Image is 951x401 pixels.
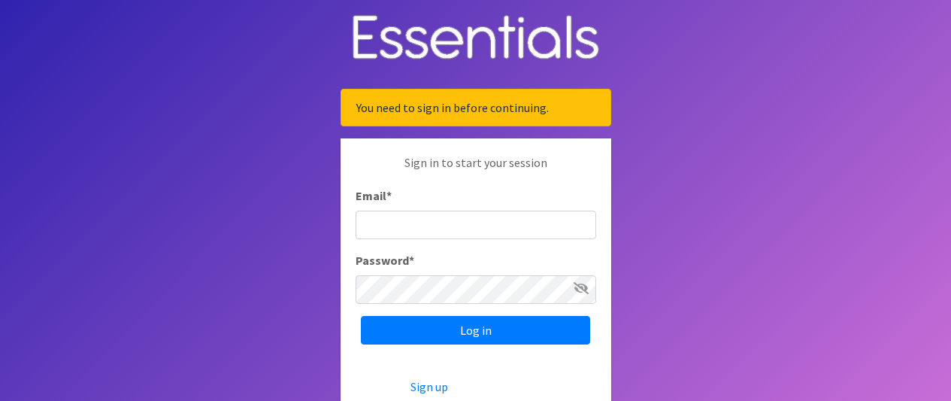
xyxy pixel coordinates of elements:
[361,316,590,345] input: Log in
[341,89,611,126] div: You need to sign in before continuing.
[410,379,448,394] a: Sign up
[356,187,392,205] label: Email
[409,253,414,268] abbr: required
[356,153,596,187] p: Sign in to start your session
[356,251,414,269] label: Password
[386,188,392,203] abbr: required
